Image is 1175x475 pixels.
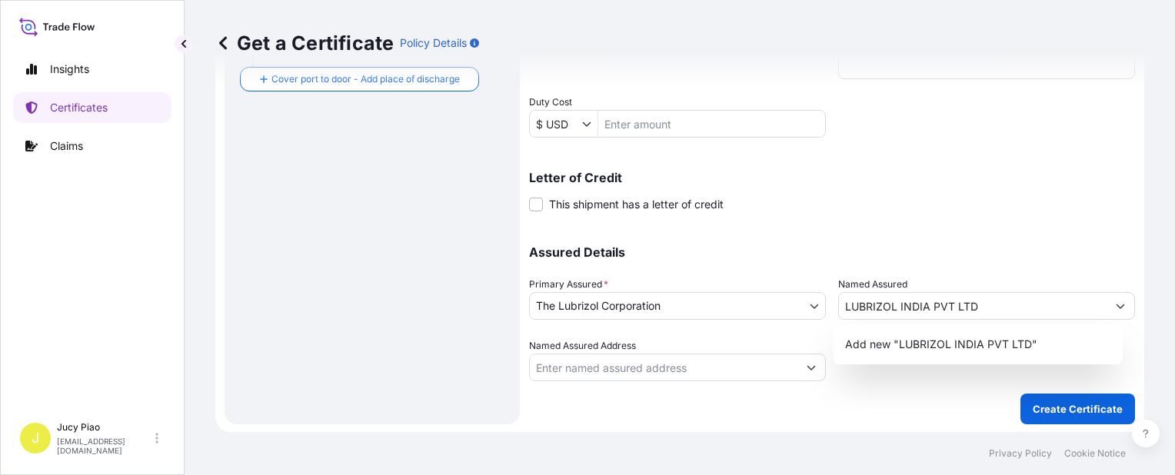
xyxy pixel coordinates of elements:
p: Create Certificate [1033,401,1123,417]
label: Duty Cost [529,95,572,110]
button: The Lubrizol Corporation [529,292,826,320]
input: Named Assured Address [530,354,797,381]
label: Named Assured Address [529,338,636,354]
a: Claims [13,131,171,161]
a: Privacy Policy [989,447,1052,460]
span: J [32,430,39,446]
p: Jucy Piao [57,421,152,433]
input: Assured Name [839,292,1107,320]
p: Letter of Credit [529,171,1135,184]
span: This shipment has a letter of credit [549,197,724,212]
a: Insights [13,54,171,85]
p: Claims [50,138,83,154]
span: Primary Assured [529,277,608,292]
p: Assured Details [529,246,1135,258]
p: Policy Details [400,35,467,51]
button: Show suggestions [582,116,597,131]
p: Get a Certificate [215,31,394,55]
label: Named Assured [838,277,907,292]
p: Insights [50,61,89,77]
a: Cookie Notice [1064,447,1126,460]
p: [EMAIL_ADDRESS][DOMAIN_NAME] [57,437,152,455]
button: Show suggestions [797,354,825,381]
button: Create Certificate [1020,394,1135,424]
span: Add new "LUBRIZOL INDIA PVT LTD" [845,337,1037,352]
input: Enter amount [598,110,825,138]
input: Duty Cost [530,110,582,138]
a: Certificates [13,92,171,123]
button: Show suggestions [1107,292,1134,320]
div: Suggestions [839,331,1117,358]
span: The Lubrizol Corporation [536,298,661,314]
button: Cover port to door - Add place of discharge [240,67,479,91]
p: Certificates [50,100,108,115]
